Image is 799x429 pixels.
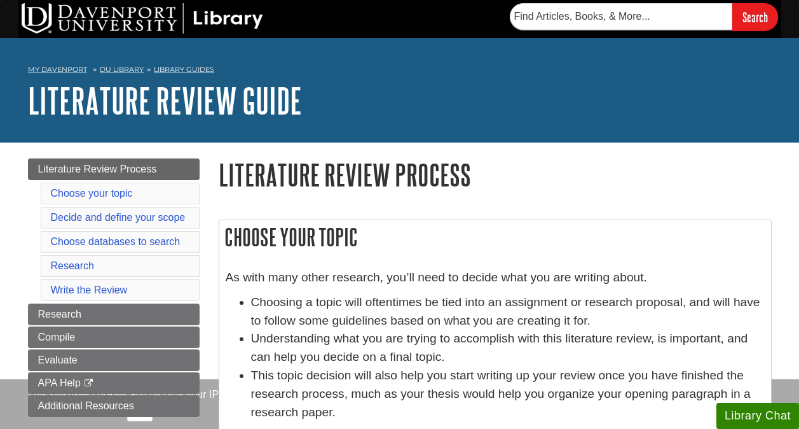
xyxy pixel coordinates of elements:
span: APA Help [38,377,81,388]
input: Search [732,3,778,31]
span: Evaluate [38,355,78,365]
a: Research [28,304,200,325]
nav: breadcrumb [28,61,772,81]
a: Literature Review Guide [28,81,302,120]
h1: Literature Review Process [219,158,772,191]
h2: Choose your topic [219,220,771,254]
i: This link opens in a new window [83,379,94,388]
span: Compile [38,332,76,342]
a: Compile [28,327,200,348]
a: Literature Review Process [28,158,200,180]
a: Write the Review [51,285,128,295]
span: Additional Resources [38,400,134,411]
span: Literature Review Process [38,164,157,174]
li: Understanding what you are trying to accomplish with this literature review, is important, and ca... [251,330,765,367]
a: Evaluate [28,349,200,371]
a: APA Help [28,372,200,394]
a: My Davenport [28,64,87,75]
a: Choose databases to search [51,236,181,247]
img: DU Library [22,3,263,34]
a: Decide and define your scope [51,212,186,223]
span: Research [38,309,81,320]
a: Library Guides [154,65,214,74]
input: Find Articles, Books, & More... [510,3,732,30]
form: Searches DU Library's articles, books, and more [510,3,778,31]
a: DU Library [100,65,144,74]
button: Library Chat [716,403,799,429]
li: Choosing a topic will oftentimes be tied into an assignment or research proposal, and will have t... [251,293,765,330]
a: Research [51,260,94,271]
a: Choose your topic [51,188,133,199]
a: Additional Resources [28,395,200,417]
p: As with many other research, you’ll need to decide what you are writing about. [226,269,765,287]
li: This topic decision will also help you start writing up your review once you have finished the re... [251,367,765,421]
